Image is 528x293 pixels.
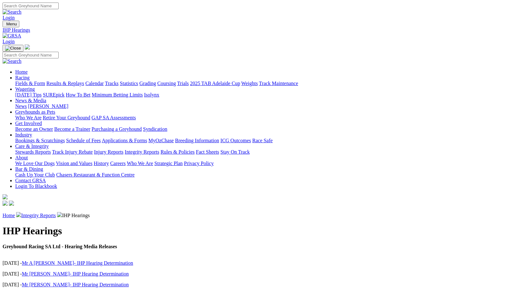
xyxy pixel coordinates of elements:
[85,81,104,86] a: Calendar
[92,115,136,120] a: GAP SA Assessments
[15,149,525,155] div: Care & Integrity
[127,161,153,166] a: Who We Are
[252,138,272,143] a: Race Safe
[15,81,45,86] a: Fields & Form
[3,244,117,249] strong: Greyhound Racing SA Ltd - Hearing Media Releases
[6,22,17,26] span: Menu
[15,126,525,132] div: Get Involved
[15,143,49,149] a: Care & Integrity
[15,81,525,86] div: Racing
[15,161,55,166] a: We Love Our Dogs
[220,138,251,143] a: ICG Outcomes
[15,138,525,143] div: Industry
[52,149,93,155] a: Track Injury Rebate
[177,81,189,86] a: Trials
[25,44,30,50] img: logo-grsa-white.png
[3,58,22,64] img: Search
[66,138,101,143] a: Schedule of Fees
[120,81,138,86] a: Statistics
[15,109,55,115] a: Greyhounds as Pets
[94,149,123,155] a: Injury Reports
[43,115,90,120] a: Retire Your Greyhound
[125,149,159,155] a: Integrity Reports
[22,282,129,287] a: Mr [PERSON_NAME]- IHP Hearing Determination
[3,21,19,27] button: Toggle navigation
[175,138,219,143] a: Breeding Information
[15,115,525,121] div: Greyhounds as Pets
[15,166,43,172] a: Bar & Dining
[259,81,298,86] a: Track Maintenance
[43,92,64,97] a: SUREpick
[105,81,119,86] a: Tracks
[190,81,240,86] a: 2025 TAB Adelaide Cup
[92,126,142,132] a: Purchasing a Greyhound
[21,213,56,218] a: Integrity Reports
[22,260,133,266] a: Mr A [PERSON_NAME]- IHP Hearing Determination
[46,81,84,86] a: Results & Replays
[15,121,42,126] a: Get Involved
[15,86,35,92] a: Wagering
[15,98,46,103] a: News & Media
[56,172,134,177] a: Chasers Restaurant & Function Centre
[15,155,28,160] a: About
[196,149,219,155] a: Fact Sheets
[15,92,42,97] a: [DATE] Tips
[160,149,195,155] a: Rules & Policies
[56,161,92,166] a: Vision and Values
[241,81,258,86] a: Weights
[15,132,32,137] a: Industry
[3,260,525,266] p: [DATE] -
[110,161,126,166] a: Careers
[15,178,46,183] a: Contact GRSA
[15,115,42,120] a: Who We Are
[15,75,29,80] a: Racing
[15,103,525,109] div: News & Media
[3,45,23,52] button: Toggle navigation
[16,212,21,217] img: chevron-right.svg
[3,201,8,206] img: facebook.svg
[3,39,15,44] a: Login
[3,33,21,39] img: GRSA
[3,212,525,218] p: IHP Hearings
[3,15,15,20] a: Login
[15,103,27,109] a: News
[102,138,147,143] a: Applications & Forms
[143,126,167,132] a: Syndication
[15,92,525,98] div: Wagering
[15,172,55,177] a: Cash Up Your Club
[9,201,14,206] img: twitter.svg
[94,161,109,166] a: History
[140,81,156,86] a: Grading
[3,194,8,199] img: logo-grsa-white.png
[28,103,68,109] a: [PERSON_NAME]
[3,3,59,9] input: Search
[3,27,525,33] a: IHP Hearings
[15,161,525,166] div: About
[15,183,57,189] a: Login To Blackbook
[144,92,159,97] a: Isolynx
[220,149,250,155] a: Stay On Track
[3,271,525,277] p: [DATE] -
[3,225,525,237] h1: IHP Hearings
[3,213,15,218] a: Home
[148,138,174,143] a: MyOzChase
[92,92,143,97] a: Minimum Betting Limits
[66,92,91,97] a: How To Bet
[3,9,22,15] img: Search
[157,81,176,86] a: Coursing
[184,161,214,166] a: Privacy Policy
[22,271,129,276] a: Mr [PERSON_NAME]- IHP Hearing Determination
[3,282,525,288] p: [DATE] -
[15,149,51,155] a: Stewards Reports
[15,172,525,178] div: Bar & Dining
[57,212,62,217] img: chevron-right.svg
[154,161,183,166] a: Strategic Plan
[15,69,28,75] a: Home
[3,52,59,58] input: Search
[54,126,90,132] a: Become a Trainer
[15,138,65,143] a: Bookings & Scratchings
[15,126,53,132] a: Become an Owner
[5,46,21,51] img: Close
